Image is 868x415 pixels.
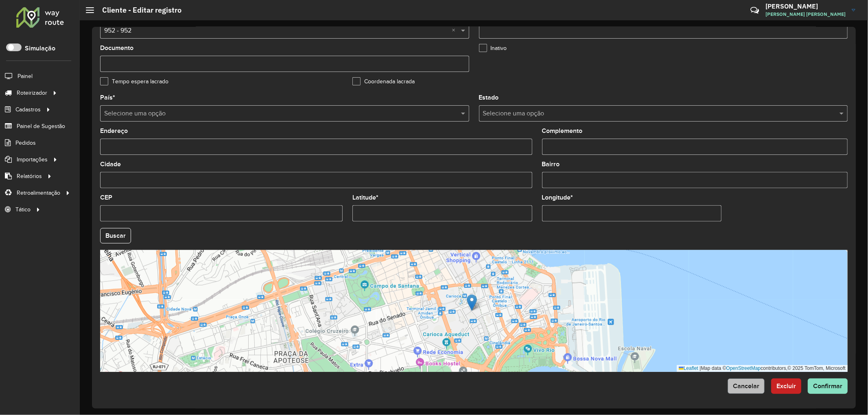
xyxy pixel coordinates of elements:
span: Clear all [452,26,459,35]
span: Excluir [776,382,796,389]
label: Cidade [100,159,121,169]
span: Importações [17,155,48,164]
button: Buscar [100,228,131,243]
label: Complemento [542,126,583,136]
label: Bairro [542,159,560,169]
h3: [PERSON_NAME] [765,2,846,10]
span: Painel de Sugestão [17,122,65,130]
span: Retroalimentação [17,189,60,197]
h2: Cliente - Editar registro [94,6,181,15]
span: Pedidos [15,139,36,147]
label: País [100,93,115,102]
div: Map data © contributors,© 2025 TomTom, Microsoft [677,365,848,372]
span: Tático [15,205,31,214]
label: Simulação [25,43,55,53]
button: Excluir [771,378,801,394]
a: Contato Rápido [746,2,763,19]
span: Relatórios [17,172,42,180]
label: Coordenada lacrada [352,77,415,86]
label: Inativo [479,44,507,52]
label: Latitude [352,193,378,202]
a: Leaflet [679,365,698,371]
a: OpenStreetMap [726,365,761,371]
span: Roteirizador [17,89,47,97]
label: Estado [479,93,499,102]
button: Cancelar [728,378,765,394]
span: Cadastros [15,105,41,114]
span: [PERSON_NAME] [PERSON_NAME] [765,11,846,18]
span: | [700,365,701,371]
span: Painel [17,72,33,80]
label: Endereço [100,126,128,136]
span: Confirmar [813,382,842,389]
label: Documento [100,43,133,53]
button: Confirmar [808,378,848,394]
span: Cancelar [733,382,759,389]
label: Longitude [542,193,573,202]
label: Tempo espera lacrado [100,77,168,86]
label: CEP [100,193,112,202]
img: Marker [467,294,477,311]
